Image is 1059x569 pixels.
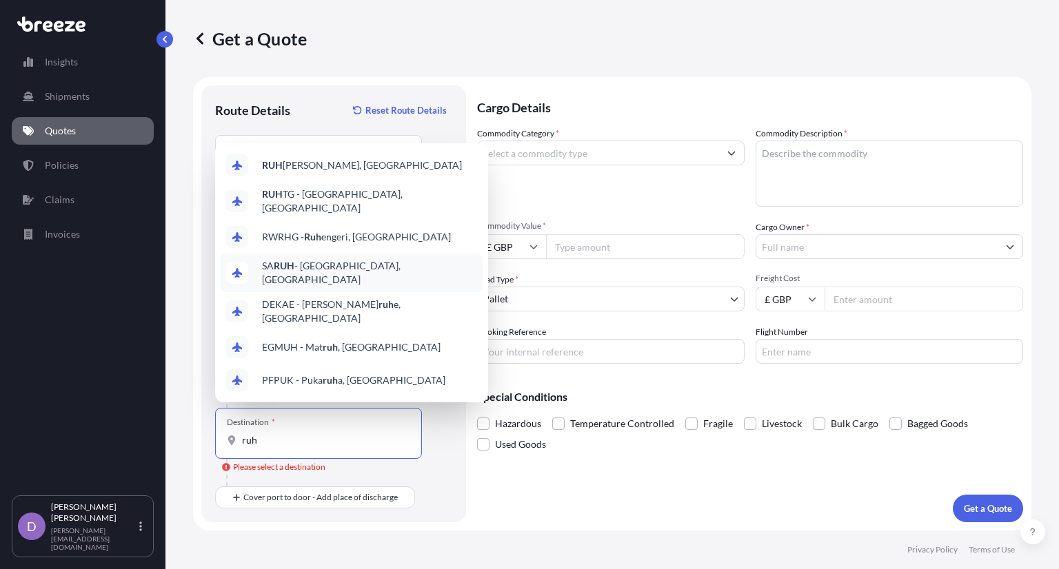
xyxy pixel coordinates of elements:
b: RUH [262,159,283,171]
span: DEKAE - [PERSON_NAME] e, [GEOGRAPHIC_DATA] [262,298,477,325]
p: Get a Quote [964,501,1012,515]
span: SA - [GEOGRAPHIC_DATA], [GEOGRAPHIC_DATA] [262,259,477,287]
b: ruh [379,298,394,310]
p: Insights [45,55,78,69]
p: Terms of Use [969,544,1015,555]
p: [PERSON_NAME] [PERSON_NAME] [51,501,137,524]
b: Ruh [304,231,321,242]
div: Destination [227,417,275,428]
span: Bagged Goods [907,413,968,434]
span: PFPUK - Puka a, [GEOGRAPHIC_DATA] [262,373,445,387]
input: Destination [242,433,405,447]
p: Policies [45,158,79,172]
span: Used Goods [495,434,546,455]
button: Show suggestions [998,234,1022,259]
span: TG - [GEOGRAPHIC_DATA], [GEOGRAPHIC_DATA] [262,187,477,215]
input: Enter amount [825,287,1023,311]
label: Booking Reference [477,325,546,339]
b: ruh [323,341,338,353]
span: Freight Cost [756,273,1023,284]
p: Privacy Policy [907,544,958,555]
span: Commodity Value [477,220,745,231]
label: Commodity Description [756,127,847,141]
p: Claims [45,193,74,207]
span: Livestock [762,413,802,434]
span: Pallet [483,292,508,306]
div: Please select a destination [222,460,325,474]
span: Hazardous [495,413,541,434]
b: RUH [262,188,283,200]
label: Flight Number [756,325,808,339]
p: Quotes [45,124,76,138]
span: Bulk Cargo [831,413,878,434]
button: Show suggestions [719,141,744,165]
span: [PERSON_NAME], [GEOGRAPHIC_DATA] [262,158,462,172]
p: Invoices [45,227,80,241]
span: EGMUH - Mat , [GEOGRAPHIC_DATA] [262,340,441,354]
b: RUH [274,260,294,271]
p: [PERSON_NAME][EMAIL_ADDRESS][DOMAIN_NAME] [51,526,137,551]
b: ruh [323,374,338,386]
span: Temperature Controlled [570,413,674,434]
input: Your internal reference [477,339,745,364]
p: Reset Route Details [365,103,447,117]
p: Cargo Details [477,85,1023,127]
label: Commodity Category [477,127,559,141]
span: Load Type [477,273,518,287]
input: Type amount [546,234,745,259]
p: Shipments [45,90,90,103]
span: Cover port to door - Add place of discharge [243,490,398,504]
label: Cargo Owner [756,220,809,234]
span: RWRHG - engeri, [GEOGRAPHIC_DATA] [262,230,451,244]
p: Get a Quote [193,28,307,50]
input: Select a commodity type [478,141,719,165]
p: Route Details [215,102,290,118]
div: Show suggestions [215,143,488,402]
input: Enter name [756,339,1023,364]
span: D [27,519,37,533]
input: Full name [756,234,998,259]
span: Fragile [703,413,733,434]
p: Special Conditions [477,391,1023,402]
